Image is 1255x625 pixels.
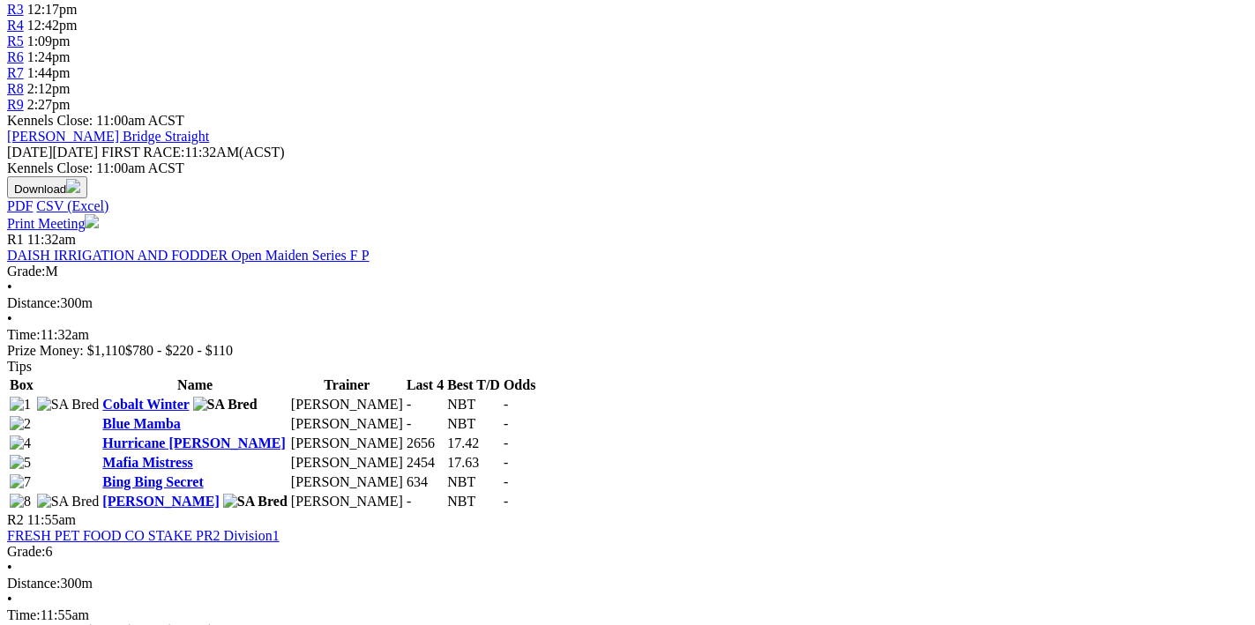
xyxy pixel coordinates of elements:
[290,454,404,472] td: [PERSON_NAME]
[7,33,24,48] a: R5
[290,396,404,413] td: [PERSON_NAME]
[406,473,444,491] td: 634
[7,216,99,231] a: Print Meeting
[27,81,71,96] span: 2:12pm
[7,198,33,213] a: PDF
[7,295,1248,311] div: 300m
[7,248,370,263] a: DAISH IRRIGATION AND FODDER Open Maiden Series F P
[406,435,444,452] td: 2656
[7,2,24,17] a: R3
[27,232,76,247] span: 11:32am
[27,65,71,80] span: 1:44pm
[10,494,31,510] img: 8
[37,397,100,413] img: SA Bred
[85,214,99,228] img: printer.svg
[125,343,233,358] span: $780 - $220 - $110
[7,592,12,606] span: •
[7,512,24,527] span: R2
[101,145,285,160] span: 11:32AM(ACST)
[7,560,12,575] span: •
[7,327,41,342] span: Time:
[7,81,24,96] a: R8
[10,377,34,392] span: Box
[504,416,508,431] span: -
[7,113,184,128] span: Kennels Close: 11:00am ACST
[7,65,24,80] a: R7
[66,179,80,193] img: download.svg
[446,415,501,433] td: NBT
[504,455,508,470] span: -
[7,49,24,64] a: R6
[10,455,31,471] img: 5
[7,198,1248,214] div: Download
[10,397,31,413] img: 1
[7,160,1248,176] div: Kennels Close: 11:00am ACST
[7,544,1248,560] div: 6
[504,474,508,489] span: -
[7,607,41,622] span: Time:
[10,416,31,432] img: 2
[7,232,24,247] span: R1
[102,494,219,509] a: [PERSON_NAME]
[7,311,12,326] span: •
[7,279,12,294] span: •
[446,396,501,413] td: NBT
[102,416,180,431] a: Blue Mamba
[446,493,501,510] td: NBT
[102,474,203,489] a: Bing Bing Secret
[503,376,536,394] th: Odds
[7,176,87,198] button: Download
[7,576,60,591] span: Distance:
[7,607,1248,623] div: 11:55am
[27,512,76,527] span: 11:55am
[37,494,100,510] img: SA Bred
[7,97,24,112] a: R9
[7,264,46,279] span: Grade:
[406,415,444,433] td: -
[7,129,209,144] a: [PERSON_NAME] Bridge Straight
[7,576,1248,592] div: 300m
[36,198,108,213] a: CSV (Excel)
[7,295,60,310] span: Distance:
[102,455,192,470] a: Mafia Mistress
[101,376,288,394] th: Name
[7,359,32,374] span: Tips
[7,544,46,559] span: Grade:
[406,376,444,394] th: Last 4
[7,18,24,33] a: R4
[10,435,31,451] img: 4
[446,473,501,491] td: NBT
[504,494,508,509] span: -
[10,474,31,490] img: 7
[504,435,508,450] span: -
[27,33,71,48] span: 1:09pm
[290,435,404,452] td: [PERSON_NAME]
[7,327,1248,343] div: 11:32am
[7,343,1248,359] div: Prize Money: $1,110
[27,97,71,112] span: 2:27pm
[27,49,71,64] span: 1:24pm
[193,397,258,413] img: SA Bred
[7,145,53,160] span: [DATE]
[7,264,1248,279] div: M
[290,493,404,510] td: [PERSON_NAME]
[27,2,78,17] span: 12:17pm
[290,376,404,394] th: Trainer
[102,397,189,412] a: Cobalt Winter
[7,145,98,160] span: [DATE]
[446,376,501,394] th: Best T/D
[406,493,444,510] td: -
[406,454,444,472] td: 2454
[504,397,508,412] span: -
[7,528,280,543] a: FRESH PET FOOD CO STAKE PR2 Division1
[101,145,184,160] span: FIRST RACE:
[446,454,501,472] td: 17.63
[27,18,78,33] span: 12:42pm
